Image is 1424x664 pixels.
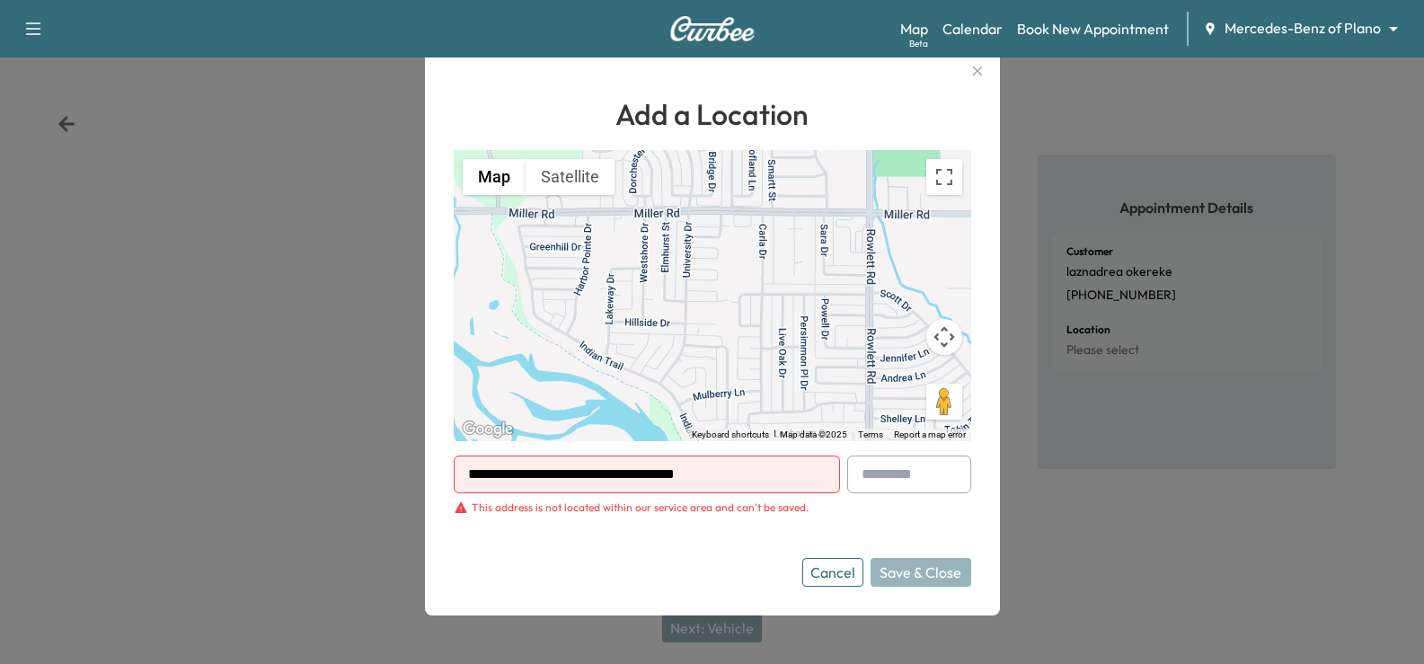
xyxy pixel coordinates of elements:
[926,319,962,355] button: Map camera controls
[1017,18,1169,40] a: Book New Appointment
[463,159,526,195] button: Show street map
[802,558,863,587] button: Cancel
[692,429,769,441] button: Keyboard shortcuts
[942,18,1003,40] a: Calendar
[926,159,962,195] button: Toggle fullscreen view
[858,429,883,439] a: Terms (opens in new tab)
[458,418,517,441] a: Open this area in Google Maps (opens a new window)
[926,384,962,420] button: Drag Pegman onto the map to open Street View
[900,18,928,40] a: MapBeta
[454,93,971,136] h1: Add a Location
[458,418,517,441] img: Google
[669,16,756,41] img: Curbee Logo
[472,500,809,515] div: This address is not located within our service area and can't be saved.
[894,429,966,439] a: Report a map error
[780,429,847,439] span: Map data ©2025
[526,159,615,195] button: Show satellite imagery
[1225,18,1381,39] span: Mercedes-Benz of Plano
[909,37,928,50] div: Beta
